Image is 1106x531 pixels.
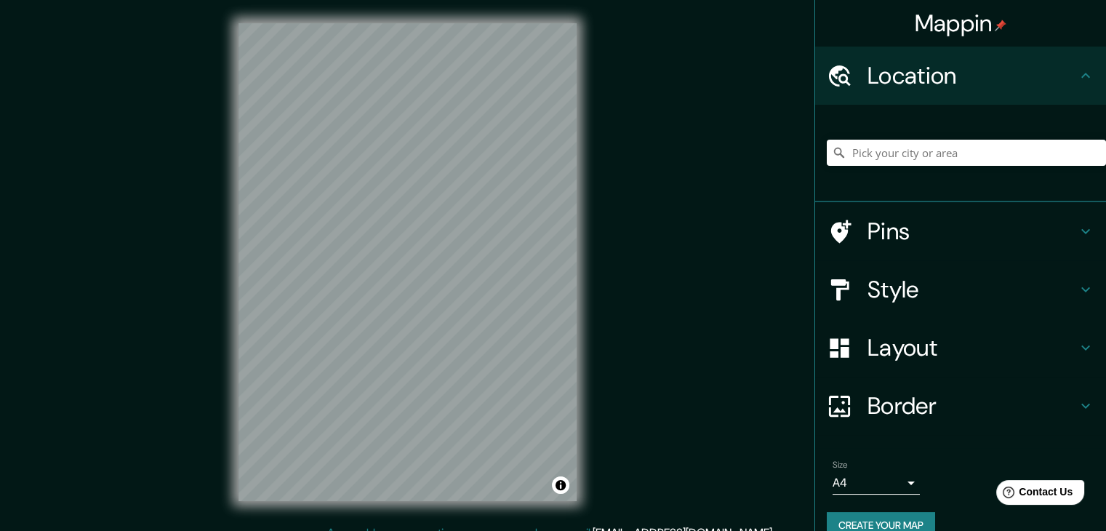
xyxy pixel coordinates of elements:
div: Style [815,260,1106,319]
h4: Location [867,61,1077,90]
button: Toggle attribution [552,476,569,494]
div: A4 [833,471,920,495]
div: Layout [815,319,1106,377]
div: Border [815,377,1106,435]
h4: Layout [867,333,1077,362]
img: pin-icon.png [995,20,1006,31]
h4: Pins [867,217,1077,246]
canvas: Map [239,23,577,501]
h4: Style [867,275,1077,304]
iframe: Help widget launcher [977,474,1090,515]
input: Pick your city or area [827,140,1106,166]
h4: Border [867,391,1077,420]
h4: Mappin [915,9,1007,38]
div: Pins [815,202,1106,260]
div: Location [815,47,1106,105]
label: Size [833,459,848,471]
